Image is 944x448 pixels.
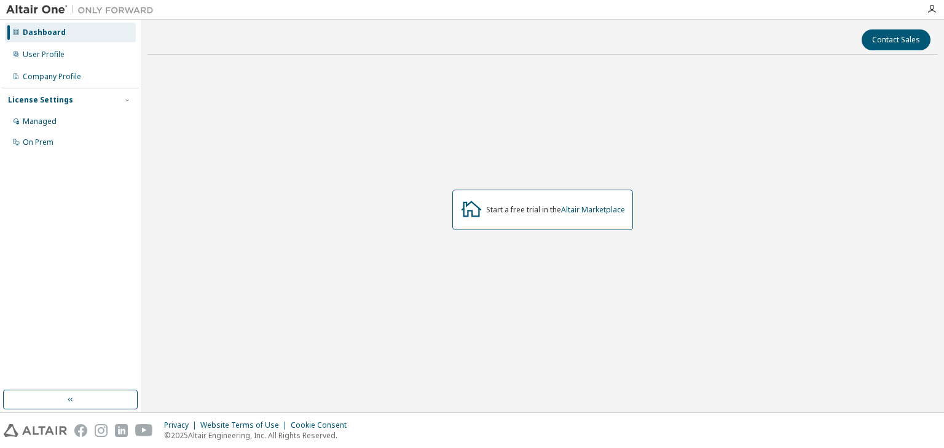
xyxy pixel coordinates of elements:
[74,424,87,437] img: facebook.svg
[862,29,930,50] button: Contact Sales
[23,28,66,37] div: Dashboard
[8,95,73,105] div: License Settings
[23,72,81,82] div: Company Profile
[4,424,67,437] img: altair_logo.svg
[95,424,108,437] img: instagram.svg
[200,420,291,430] div: Website Terms of Use
[164,420,200,430] div: Privacy
[135,424,153,437] img: youtube.svg
[164,430,354,441] p: © 2025 Altair Engineering, Inc. All Rights Reserved.
[23,50,65,60] div: User Profile
[6,4,160,16] img: Altair One
[23,137,53,147] div: On Prem
[23,117,57,126] div: Managed
[291,420,354,430] div: Cookie Consent
[115,424,128,437] img: linkedin.svg
[561,204,625,215] a: Altair Marketplace
[486,205,625,215] div: Start a free trial in the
